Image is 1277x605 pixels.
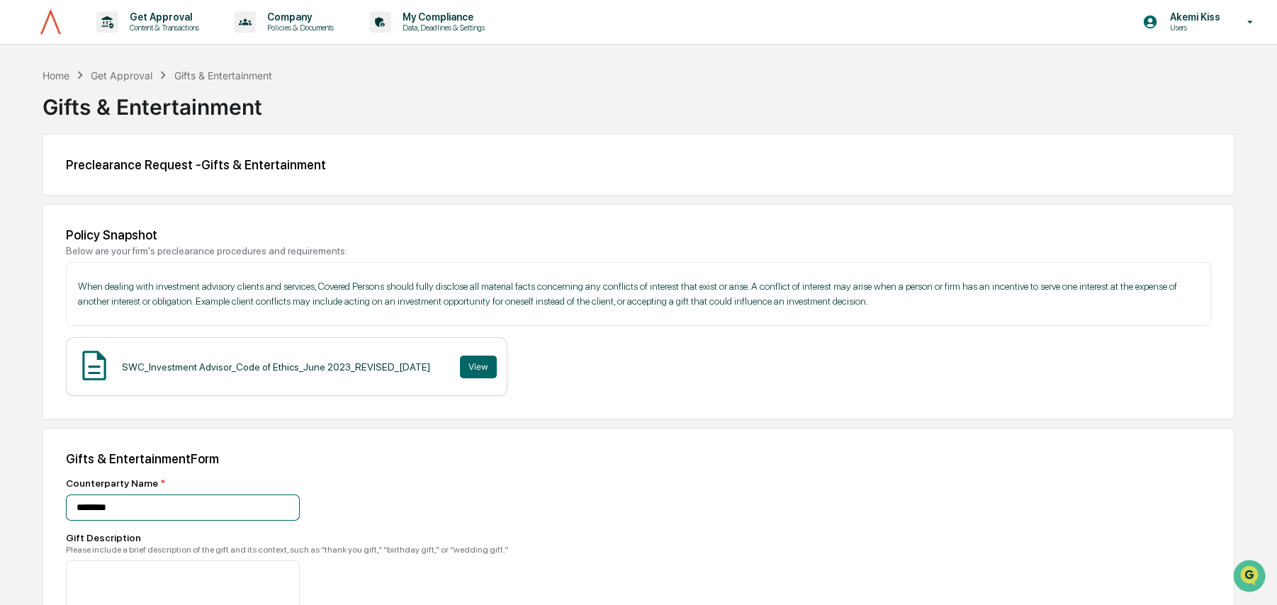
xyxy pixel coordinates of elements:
[1232,558,1270,596] iframe: Open customer support
[118,23,206,33] p: Content & Transactions
[14,30,258,52] p: How can we help?
[391,23,492,33] p: Data, Deadlines & Settings
[117,179,176,193] span: Attestations
[77,348,112,383] img: Document Icon
[256,11,341,23] p: Company
[118,11,206,23] p: Get Approval
[66,451,1211,466] div: Gifts & Entertainment Form
[91,69,152,81] div: Get Approval
[48,123,179,134] div: We're available if you need us!
[66,245,1211,256] div: Below are your firm's preclearance procedures and requirements:
[66,477,562,489] div: Counterparty Name
[9,200,95,225] a: 🔎Data Lookup
[14,108,40,134] img: 1746055101610-c473b297-6a78-478c-a979-82029cc54cd1
[1158,11,1227,23] p: Akemi Kiss
[66,227,1211,242] div: Policy Snapshot
[141,240,171,251] span: Pylon
[122,361,430,373] div: SWC_Investment Advisor_Code of Ethics_June 2023_REVISED_[DATE]
[66,157,1211,172] div: Preclearance Request - Gifts & Entertainment
[28,179,91,193] span: Preclearance
[14,180,26,191] div: 🖐️
[78,279,1199,309] p: When dealing with investment advisory clients and services, Covered Persons should fully disclose...
[460,356,497,378] button: View
[9,173,97,198] a: 🖐️Preclearance
[391,11,492,23] p: My Compliance
[174,69,272,81] div: Gifts & Entertainment
[34,8,68,36] img: logo
[103,180,114,191] div: 🗄️
[43,83,1234,120] div: Gifts & Entertainment
[66,532,562,543] div: Gift Description
[37,64,234,79] input: Clear
[66,545,562,555] div: Please include a brief description of the gift and its context, such as “thank you gift,” “birthd...
[14,207,26,218] div: 🔎
[43,69,69,81] div: Home
[241,113,258,130] button: Start new chat
[256,23,341,33] p: Policies & Documents
[28,205,89,220] span: Data Lookup
[100,239,171,251] a: Powered byPylon
[48,108,232,123] div: Start new chat
[97,173,181,198] a: 🗄️Attestations
[1158,23,1227,33] p: Users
